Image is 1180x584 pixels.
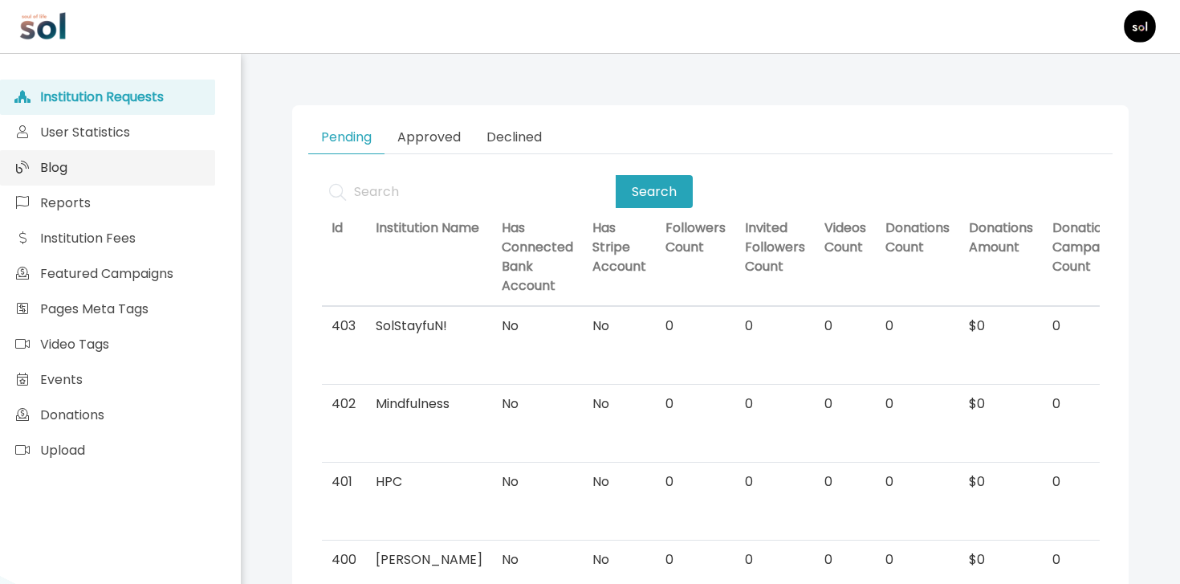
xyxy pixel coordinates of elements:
div: $0 [969,472,1033,492]
span: Video Tags [40,335,109,353]
img: 1668069742427Component-1.png [1124,10,1156,43]
div: 0 [745,550,805,570]
div: 0 [665,472,726,492]
span: Followers Count [665,218,726,257]
div: 400 [332,550,356,570]
div: No [592,550,646,570]
div: 0 [665,550,726,570]
div: 0 [824,317,866,336]
div: 0 [1052,472,1125,492]
span: Donation Campaigns Count [1052,218,1125,276]
div: 0 [885,394,950,414]
span: Donations Amount [969,218,1033,257]
span: User Statistics [40,123,130,141]
span: Featured Campaigns [40,264,173,283]
span: Declined [486,128,542,147]
div: [PERSON_NAME] [376,550,482,570]
div: 0 [745,394,805,414]
div: No [592,317,646,336]
span: Has Connected Bank Account [502,218,573,296]
div: 402 [332,394,356,414]
div: 0 [885,550,950,570]
span: Institution Fees [40,229,136,247]
div: 0 [745,317,805,336]
div: 0 [1052,550,1125,570]
span: Donations Count [885,218,950,257]
div: HPC [376,472,482,492]
div: 0 [1052,317,1125,336]
div: 401 [332,472,356,492]
div: No [502,472,573,492]
div: 0 [824,472,866,492]
div: Mindfulness [376,394,482,414]
div: No [592,472,646,492]
span: Has Stripe Account [592,218,646,276]
span: Pages Meta Tags [40,300,149,318]
div: $0 [969,550,1033,570]
div: $0 [969,394,1033,414]
span: Videos Count [824,218,866,257]
span: Donations [40,406,104,424]
div: 0 [885,317,950,336]
div: 0 [665,394,726,414]
div: 0 [885,472,950,492]
div: No [502,394,573,414]
div: 0 [824,550,866,570]
div: 0 [665,317,726,336]
div: 403 [332,317,356,336]
div: 0 [745,472,805,492]
div: 0 [1052,394,1125,414]
button: Search [616,175,693,208]
div: SolStayfuN! [376,317,482,336]
input: Search [321,175,616,208]
span: Reports [40,194,91,212]
span: Invited Followers Count [745,218,805,276]
div: No [502,317,573,336]
span: Institution Name [376,218,479,238]
span: Id [332,218,343,238]
span: Events [40,370,83,389]
span: Upload [40,441,85,459]
div: $0 [969,317,1033,336]
span: Blog [40,158,67,177]
span: Approved [397,128,461,147]
span: Institution Requests [40,88,164,106]
img: logo.c816a1a4.png [19,2,67,51]
span: Pending [321,128,372,147]
div: 0 [824,394,866,414]
div: No [502,550,573,570]
div: No [592,394,646,414]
